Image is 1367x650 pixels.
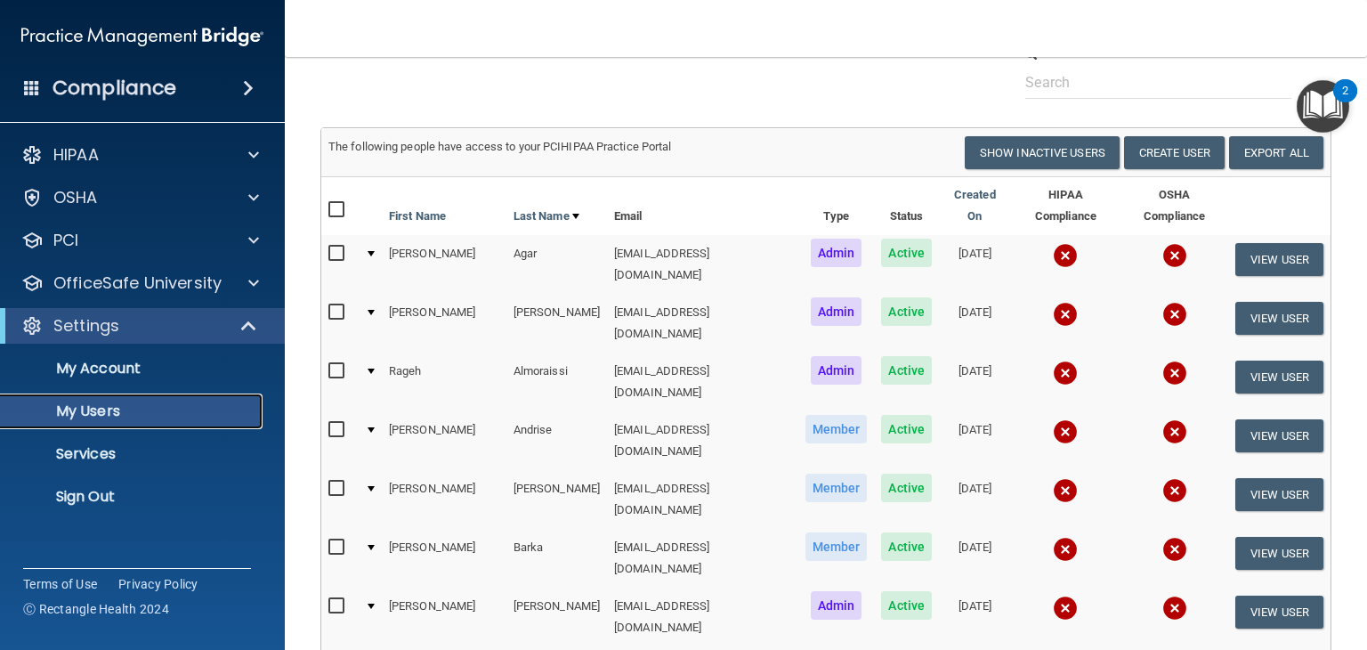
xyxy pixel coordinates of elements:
button: View User [1235,243,1323,276]
img: cross.ca9f0e7f.svg [1162,596,1187,621]
img: cross.ca9f0e7f.svg [1053,243,1078,268]
button: View User [1235,302,1323,335]
th: OSHA Compliance [1120,177,1228,235]
p: Settings [53,315,119,337]
p: PCI [53,230,78,251]
img: cross.ca9f0e7f.svg [1162,419,1187,444]
span: Admin [811,591,862,620]
span: Active [881,297,932,326]
span: Active [881,415,932,443]
td: [PERSON_NAME] [506,470,607,529]
p: OfficeSafe University [53,272,222,294]
th: Email [607,177,798,235]
span: Active [881,239,932,267]
input: Search [1025,66,1291,99]
p: Sign Out [12,488,255,506]
div: 2 [1342,91,1348,114]
img: cross.ca9f0e7f.svg [1053,361,1078,386]
a: Settings [21,315,258,337]
a: OSHA [21,187,259,208]
a: Created On [946,184,1004,227]
span: Member [805,415,868,443]
td: [PERSON_NAME] [382,529,506,588]
a: Privacy Policy [118,575,198,593]
a: Export All [1229,136,1323,169]
td: Almoraissi [506,353,607,411]
button: View User [1235,361,1323,394]
td: [EMAIL_ADDRESS][DOMAIN_NAME] [607,235,798,294]
button: View User [1235,596,1323,629]
a: Last Name [514,206,579,227]
p: My Account [12,360,255,378]
p: My Users [12,402,255,420]
img: cross.ca9f0e7f.svg [1053,596,1078,621]
span: Admin [811,356,862,385]
img: PMB logo [21,19,263,54]
th: Status [874,177,939,235]
p: Services [12,445,255,463]
img: cross.ca9f0e7f.svg [1053,537,1078,562]
img: cross.ca9f0e7f.svg [1162,243,1187,268]
button: Open Resource Center, 2 new notifications [1297,80,1349,133]
td: Barka [506,529,607,588]
span: Member [805,474,868,502]
a: First Name [389,206,446,227]
td: [EMAIL_ADDRESS][DOMAIN_NAME] [607,588,798,646]
img: cross.ca9f0e7f.svg [1053,302,1078,327]
td: [PERSON_NAME] [382,411,506,470]
td: [DATE] [939,529,1011,588]
td: [EMAIL_ADDRESS][DOMAIN_NAME] [607,353,798,411]
button: View User [1235,478,1323,511]
button: Show Inactive Users [965,136,1120,169]
button: View User [1235,419,1323,452]
td: [PERSON_NAME] [506,294,607,353]
img: cross.ca9f0e7f.svg [1162,302,1187,327]
td: [EMAIL_ADDRESS][DOMAIN_NAME] [607,294,798,353]
td: [EMAIL_ADDRESS][DOMAIN_NAME] [607,529,798,588]
img: cross.ca9f0e7f.svg [1162,361,1187,386]
td: Agar [506,235,607,294]
td: [DATE] [939,411,1011,470]
span: Ⓒ Rectangle Health 2024 [23,600,169,618]
span: Admin [811,239,862,267]
p: OSHA [53,187,98,208]
p: HIPAA [53,144,99,166]
a: Terms of Use [23,575,97,593]
td: [PERSON_NAME] [382,294,506,353]
img: cross.ca9f0e7f.svg [1053,478,1078,503]
img: cross.ca9f0e7f.svg [1053,419,1078,444]
a: OfficeSafe University [21,272,259,294]
h4: Compliance [53,76,176,101]
td: [DATE] [939,235,1011,294]
td: [PERSON_NAME] [382,470,506,529]
td: [DATE] [939,294,1011,353]
span: Member [805,532,868,561]
a: PCI [21,230,259,251]
td: [EMAIL_ADDRESS][DOMAIN_NAME] [607,411,798,470]
button: Create User [1124,136,1225,169]
th: HIPAA Compliance [1011,177,1121,235]
td: [PERSON_NAME] [382,235,506,294]
span: Active [881,474,932,502]
th: Type [798,177,875,235]
td: [DATE] [939,353,1011,411]
span: Active [881,532,932,561]
iframe: Drift Widget Chat Controller [1060,533,1346,604]
td: [PERSON_NAME] [382,588,506,646]
a: HIPAA [21,144,259,166]
td: [PERSON_NAME] [506,588,607,646]
td: [DATE] [939,588,1011,646]
td: Andrise [506,411,607,470]
span: Active [881,591,932,620]
span: Active [881,356,932,385]
span: Admin [811,297,862,326]
img: cross.ca9f0e7f.svg [1162,478,1187,503]
span: The following people have access to your PCIHIPAA Practice Portal [328,140,672,153]
td: [EMAIL_ADDRESS][DOMAIN_NAME] [607,470,798,529]
td: [DATE] [939,470,1011,529]
td: Rageh [382,353,506,411]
